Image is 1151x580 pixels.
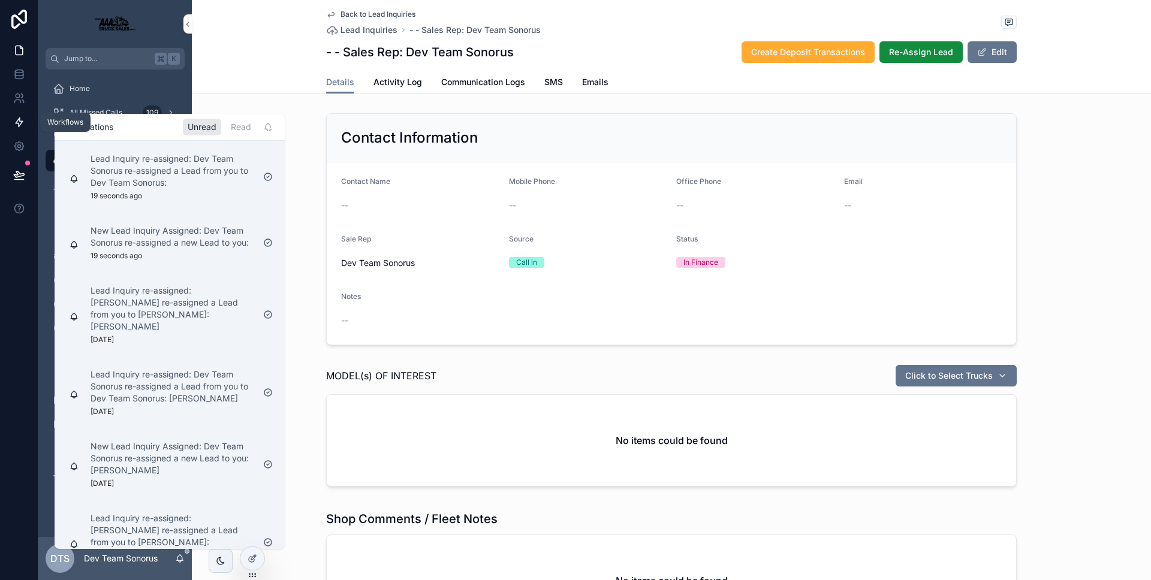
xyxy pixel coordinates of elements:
span: Communication Logs [441,76,525,88]
a: 👤 AAA Users [46,389,185,411]
h1: - - Sales Rep: Dev Team Sonorus [326,44,514,61]
p: [DATE] [91,479,114,488]
a: Companies [46,174,185,195]
h2: Contact Information [341,128,478,147]
span: -- [341,315,348,327]
button: Re-Assign Lead [879,41,963,63]
span: Back to Lead Inquiries [341,10,415,19]
span: Lead Inquiries [341,24,397,36]
a: Credit APP [46,246,185,267]
div: Workflows [47,117,83,127]
p: Lead Inquiry re-assigned: Dev Team Sonorus re-assigned a Lead from you to Dev Team Sonorus: [91,153,254,189]
div: Call in [516,257,537,268]
button: Click to Select Trucks [896,365,1017,386]
a: 📂 Documents [46,342,185,363]
span: Email [844,177,863,186]
span: All Missed Calls [70,108,122,117]
span: -- [844,200,851,212]
div: Unread [183,119,221,135]
div: 109 [143,105,162,120]
p: 19 seconds ago [91,191,142,201]
div: scrollable content [38,70,192,522]
a: Lead Inquiries2,033 [46,150,185,171]
span: -- [676,200,683,212]
p: Dev Team Sonorus [84,552,158,564]
span: Create Deposit Transactions [751,46,865,58]
span: Mobile Phone [509,177,555,186]
a: - - Sales Rep: Dev Team Sonorus [409,24,541,36]
button: Jump to...K [46,48,185,70]
h2: No items could be found [616,433,728,448]
span: Click to Select Trucks [905,370,993,382]
a: Back to Lead Inquiries [326,10,415,19]
a: Service2,249 [46,294,185,315]
a: ✈️ Pending Pickup24 [46,437,185,459]
p: New Lead Inquiry Assigned: Dev Team Sonorus re-assigned a new Lead to you: [91,225,254,249]
p: [DATE] [91,335,114,345]
span: Dev Team Sonorus [341,257,415,269]
span: Home [70,84,90,93]
a: Internal Notes Import [46,461,185,483]
p: Lead Inquiry re-assigned: [PERSON_NAME] re-assigned a Lead from you to [PERSON_NAME]: [PERSON_NAME] [91,512,254,560]
p: Lead Inquiry re-assigned: [PERSON_NAME] re-assigned a Lead from you to [PERSON_NAME]: [PERSON_NAME] [91,285,254,333]
a: Home [46,78,185,99]
a: 👥 Duplicate Contacts Matches [46,413,185,435]
span: Notes [341,292,361,301]
span: Office Phone [676,177,721,186]
a: Contacts [46,126,185,147]
span: Activity Log [373,76,422,88]
a: Activity Log [373,71,422,95]
p: [DATE] [91,407,114,416]
a: 🚛 Inventory2,249 [46,485,185,507]
a: Communication Logs [441,71,525,95]
a: Active Applications [46,270,185,291]
a: SMS [544,71,563,95]
span: MODEL(s) OF INTEREST [326,368,436,383]
span: Re-Assign Lead [889,46,953,58]
span: Jump to... [64,54,150,64]
a: All Transactions [46,198,185,219]
span: K [169,54,179,64]
span: -- [509,200,516,212]
span: DTS [50,551,70,566]
p: Lead Inquiry re-assigned: Dev Team Sonorus re-assigned a Lead from you to Dev Team Sonorus: [PERS... [91,368,254,404]
h1: Shop Comments / Fleet Notes [326,510,498,527]
span: Status [676,234,698,243]
a: Details [326,71,354,94]
a: My Transactions9 [46,222,185,243]
a: Lead Inquiries [326,24,397,36]
button: Edit [968,41,1017,63]
span: Sale Rep [341,234,371,243]
img: App logo [89,14,141,34]
a: Serv. Req. Line Items [46,365,185,387]
span: Contact Name [341,177,390,186]
button: Create Deposit Transactions [742,41,875,63]
div: Read [226,119,256,135]
a: Emails [582,71,608,95]
a: All Missed Calls109 [46,102,185,123]
p: New Lead Inquiry Assigned: Dev Team Sonorus re-assigned a new Lead to you: [PERSON_NAME] [91,440,254,476]
span: SMS [544,76,563,88]
a: Service Requests [46,318,185,339]
span: Emails [582,76,608,88]
span: -- [341,200,348,212]
span: Source [509,234,534,243]
div: In Finance [683,257,718,268]
span: Details [326,76,354,88]
p: 19 seconds ago [91,251,142,261]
